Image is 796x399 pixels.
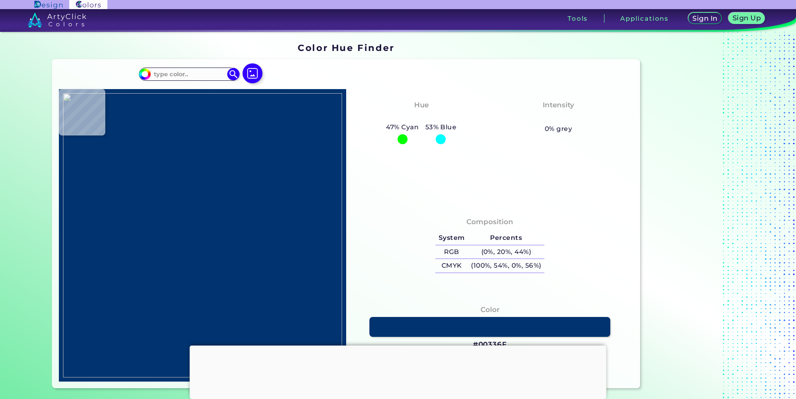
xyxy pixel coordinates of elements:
a: Sign In [690,13,721,24]
h5: 53% Blue [422,122,460,133]
iframe: Advertisement [643,40,747,392]
img: icon picture [243,63,262,83]
h5: 0% grey [545,123,572,134]
h5: 47% Cyan [383,122,422,133]
h5: (0%, 20%, 44%) [468,245,544,259]
h5: Sign In [694,15,716,22]
h4: Color [481,304,500,316]
h3: #00336F [473,340,507,350]
h5: (100%, 54%, 0%, 56%) [468,259,544,273]
img: icon search [227,68,240,80]
h5: Sign Up [734,15,760,21]
img: logo_artyclick_colors_white.svg [28,12,86,27]
h5: System [435,231,468,245]
input: type color.. [150,68,228,80]
h5: RGB [435,245,468,259]
h3: Vibrant [541,112,577,122]
h3: Tools [568,15,588,22]
h3: Applications [620,15,669,22]
h4: Intensity [543,99,574,111]
h4: Composition [466,216,513,228]
h4: Hue [414,99,429,111]
h3: Cyan-Blue [398,112,445,122]
img: c0eff39c-9b3b-4410-921c-a0baac82f843 [63,93,342,377]
h5: Percents [468,231,544,245]
h5: CMYK [435,259,468,273]
a: Sign Up [730,13,763,24]
img: ArtyClick Design logo [34,1,62,9]
iframe: Advertisement [190,346,607,397]
h1: Color Hue Finder [298,41,394,54]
